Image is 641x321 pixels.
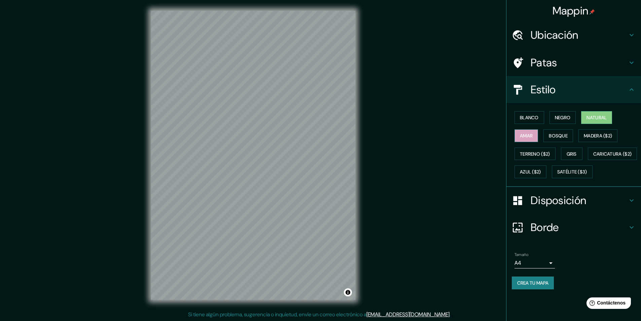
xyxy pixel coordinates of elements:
[520,151,550,157] font: Terreno ($2)
[514,111,544,124] button: Blanco
[549,111,576,124] button: Negro
[549,133,568,139] font: Bosque
[450,311,451,318] font: .
[581,295,634,314] iframe: Lanzador de widgets de ayuda
[555,115,571,121] font: Negro
[506,76,641,103] div: Estilo
[586,115,607,121] font: Natural
[578,129,617,142] button: Madera ($2)
[567,151,577,157] font: Gris
[517,280,548,286] font: Crea tu mapa
[451,311,452,318] font: .
[588,148,637,160] button: Caricatura ($2)
[512,277,554,289] button: Crea tu mapa
[514,258,555,268] div: A4
[531,28,578,42] font: Ubicación
[593,151,632,157] font: Caricatura ($2)
[514,165,546,178] button: Azul ($2)
[188,311,366,318] font: Si tiene algún problema, sugerencia o inquietud, envíe un correo electrónico a
[557,169,587,175] font: Satélite ($3)
[552,165,593,178] button: Satélite ($3)
[531,193,586,207] font: Disposición
[506,187,641,214] div: Disposición
[514,259,521,266] font: A4
[561,148,582,160] button: Gris
[520,169,541,175] font: Azul ($2)
[506,214,641,241] div: Borde
[506,49,641,76] div: Patas
[531,220,559,234] font: Borde
[514,252,528,257] font: Tamaño
[553,4,589,18] font: Mappin
[344,288,352,296] button: Activar o desactivar atribución
[531,83,556,97] font: Estilo
[452,311,453,318] font: .
[520,115,539,121] font: Blanco
[584,133,612,139] font: Madera ($2)
[151,11,355,300] canvas: Mapa
[366,311,450,318] a: [EMAIL_ADDRESS][DOMAIN_NAME]
[506,22,641,49] div: Ubicación
[520,133,533,139] font: Amar
[581,111,612,124] button: Natural
[531,56,557,70] font: Patas
[590,9,595,14] img: pin-icon.png
[514,148,556,160] button: Terreno ($2)
[543,129,573,142] button: Bosque
[514,129,538,142] button: Amar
